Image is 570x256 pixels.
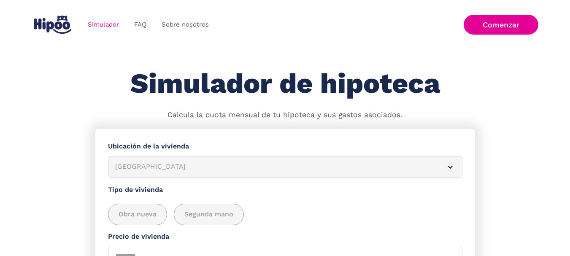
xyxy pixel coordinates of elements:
[32,12,73,37] a: home
[464,15,538,35] a: Comenzar
[127,16,154,33] a: FAQ
[108,156,462,178] article: [GEOGRAPHIC_DATA]
[184,209,233,220] span: Segunda mano
[115,162,435,172] div: [GEOGRAPHIC_DATA]
[167,110,403,121] p: Calcula la cuota mensual de tu hipoteca y sus gastos asociados.
[154,16,216,33] a: Sobre nosotros
[108,185,462,195] label: Tipo de vivienda
[108,232,462,242] label: Precio de vivienda
[119,209,157,220] span: Obra nueva
[108,141,462,152] label: Ubicación de la vivienda
[130,68,440,99] h1: Simulador de hipoteca
[108,204,462,225] div: add_description_here
[80,16,127,33] a: Simulador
